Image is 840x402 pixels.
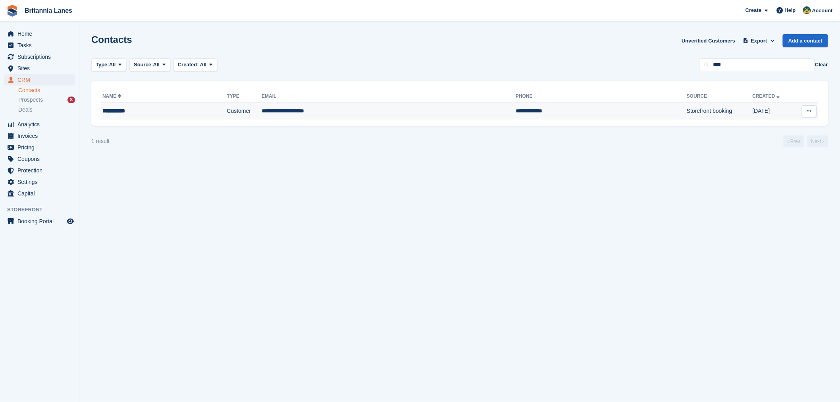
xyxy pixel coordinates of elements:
[783,34,828,47] a: Add a contact
[4,142,75,153] a: menu
[782,135,830,147] nav: Page
[516,90,687,103] th: Phone
[4,63,75,74] a: menu
[751,37,767,45] span: Export
[173,58,217,72] button: Created: All
[4,153,75,164] a: menu
[4,74,75,85] a: menu
[753,93,782,99] a: Created
[153,61,160,69] span: All
[4,51,75,62] a: menu
[742,34,776,47] button: Export
[17,28,65,39] span: Home
[784,135,804,147] a: Previous
[4,188,75,199] a: menu
[746,6,761,14] span: Create
[17,119,65,130] span: Analytics
[91,34,132,45] h1: Contacts
[18,106,33,114] span: Deals
[109,61,116,69] span: All
[17,74,65,85] span: CRM
[815,61,828,69] button: Clear
[17,153,65,164] span: Coupons
[200,62,207,68] span: All
[4,28,75,39] a: menu
[129,58,170,72] button: Source: All
[66,216,75,226] a: Preview store
[687,103,752,120] td: Storefront booking
[102,93,123,99] a: Name
[17,188,65,199] span: Capital
[134,61,153,69] span: Source:
[687,90,752,103] th: Source
[812,7,833,15] span: Account
[17,165,65,176] span: Protection
[4,40,75,51] a: menu
[17,51,65,62] span: Subscriptions
[17,142,65,153] span: Pricing
[807,135,828,147] a: Next
[262,90,516,103] th: Email
[4,119,75,130] a: menu
[4,176,75,187] a: menu
[17,216,65,227] span: Booking Portal
[227,90,262,103] th: Type
[7,206,79,214] span: Storefront
[17,40,65,51] span: Tasks
[96,61,109,69] span: Type:
[21,4,75,17] a: Britannia Lanes
[18,87,75,94] a: Contacts
[178,62,199,68] span: Created:
[4,165,75,176] a: menu
[17,176,65,187] span: Settings
[678,34,738,47] a: Unverified Customers
[17,63,65,74] span: Sites
[67,97,75,103] div: 8
[6,5,18,17] img: stora-icon-8386f47178a22dfd0bd8f6a31ec36ba5ce8667c1dd55bd0f319d3a0aa187defe.svg
[91,58,126,72] button: Type: All
[18,96,75,104] a: Prospects 8
[803,6,811,14] img: Nathan Kellow
[785,6,796,14] span: Help
[17,130,65,141] span: Invoices
[4,130,75,141] a: menu
[18,106,75,114] a: Deals
[91,137,110,145] div: 1 result
[753,103,795,120] td: [DATE]
[227,103,262,120] td: Customer
[18,96,43,104] span: Prospects
[4,216,75,227] a: menu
